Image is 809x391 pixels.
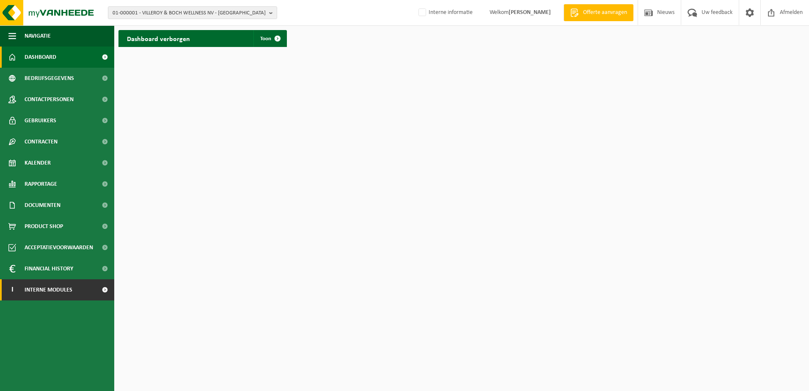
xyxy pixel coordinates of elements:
[108,6,277,19] button: 01-000001 - VILLEROY & BOCH WELLNESS NV - [GEOGRAPHIC_DATA]
[564,4,633,21] a: Offerte aanvragen
[8,279,16,300] span: I
[118,30,198,47] h2: Dashboard verborgen
[25,110,56,131] span: Gebruikers
[25,25,51,47] span: Navigatie
[25,216,63,237] span: Product Shop
[417,6,473,19] label: Interne informatie
[25,68,74,89] span: Bedrijfsgegevens
[25,173,57,195] span: Rapportage
[509,9,551,16] strong: [PERSON_NAME]
[253,30,286,47] a: Toon
[25,89,74,110] span: Contactpersonen
[25,131,58,152] span: Contracten
[260,36,271,41] span: Toon
[25,152,51,173] span: Kalender
[25,237,93,258] span: Acceptatievoorwaarden
[25,258,73,279] span: Financial History
[25,279,72,300] span: Interne modules
[581,8,629,17] span: Offerte aanvragen
[25,47,56,68] span: Dashboard
[25,195,61,216] span: Documenten
[113,7,266,19] span: 01-000001 - VILLEROY & BOCH WELLNESS NV - [GEOGRAPHIC_DATA]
